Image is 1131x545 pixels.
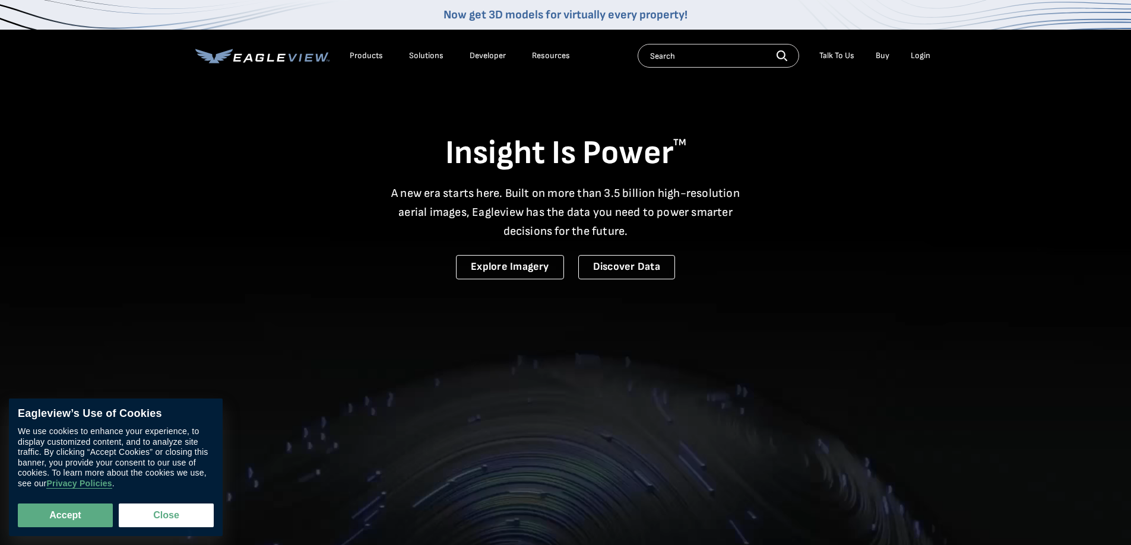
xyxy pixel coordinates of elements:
[673,137,686,148] sup: TM
[409,50,443,61] div: Solutions
[18,426,214,489] div: We use cookies to enhance your experience, to display customized content, and to analyze site tra...
[350,50,383,61] div: Products
[638,44,799,68] input: Search
[119,503,214,527] button: Close
[384,184,747,241] p: A new era starts here. Built on more than 3.5 billion high-resolution aerial images, Eagleview ha...
[456,255,564,279] a: Explore Imagery
[911,50,930,61] div: Login
[470,50,506,61] a: Developer
[18,407,214,420] div: Eagleview’s Use of Cookies
[46,479,112,489] a: Privacy Policies
[195,133,936,174] h1: Insight Is Power
[18,503,113,527] button: Accept
[532,50,570,61] div: Resources
[819,50,854,61] div: Talk To Us
[443,8,688,22] a: Now get 3D models for virtually every property!
[876,50,889,61] a: Buy
[578,255,675,279] a: Discover Data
